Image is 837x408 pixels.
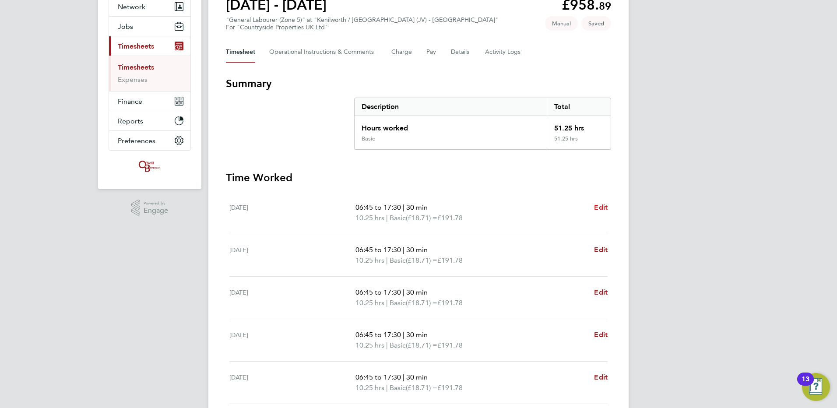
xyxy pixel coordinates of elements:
[109,36,190,56] button: Timesheets
[354,98,611,150] div: Summary
[137,159,162,173] img: oneillandbrennan-logo-retina.png
[355,341,384,349] span: 10.25 hrs
[390,255,406,266] span: Basic
[594,330,608,340] a: Edit
[118,63,154,71] a: Timesheets
[406,256,437,264] span: (£18.71) =
[118,22,133,31] span: Jobs
[594,202,608,213] a: Edit
[403,203,404,211] span: |
[403,331,404,339] span: |
[581,16,611,31] span: This timesheet is Saved.
[437,214,463,222] span: £191.78
[226,16,498,31] div: "General Labourer (Zone 5)" at "Kenilworth / [GEOGRAPHIC_DATA] (JV) - [GEOGRAPHIC_DATA]"
[386,214,388,222] span: |
[226,171,611,185] h3: Time Worked
[547,135,611,149] div: 51.25 hrs
[109,56,190,91] div: Timesheets
[437,341,463,349] span: £191.78
[355,373,401,381] span: 06:45 to 17:30
[403,288,404,296] span: |
[118,42,154,50] span: Timesheets
[406,246,428,254] span: 30 min
[406,214,437,222] span: (£18.71) =
[390,298,406,308] span: Basic
[144,200,168,207] span: Powered by
[547,116,611,135] div: 51.25 hrs
[390,383,406,393] span: Basic
[802,379,809,390] div: 13
[144,207,168,215] span: Engage
[594,373,608,381] span: Edit
[406,341,437,349] span: (£18.71) =
[355,288,401,296] span: 06:45 to 17:30
[594,331,608,339] span: Edit
[594,245,608,255] a: Edit
[355,116,547,135] div: Hours worked
[594,203,608,211] span: Edit
[547,98,611,116] div: Total
[802,373,830,401] button: Open Resource Center, 13 new notifications
[437,383,463,392] span: £191.78
[485,42,522,63] button: Activity Logs
[437,256,463,264] span: £191.78
[118,3,145,11] span: Network
[131,200,169,216] a: Powered byEngage
[109,111,190,130] button: Reports
[355,203,401,211] span: 06:45 to 17:30
[118,117,143,125] span: Reports
[118,97,142,106] span: Finance
[118,137,155,145] span: Preferences
[226,77,611,91] h3: Summary
[226,24,498,31] div: For "Countryside Properties UK Ltd"
[594,372,608,383] a: Edit
[355,331,401,339] span: 06:45 to 17:30
[403,246,404,254] span: |
[355,256,384,264] span: 10.25 hrs
[355,299,384,307] span: 10.25 hrs
[109,131,190,150] button: Preferences
[386,341,388,349] span: |
[406,203,428,211] span: 30 min
[594,288,608,296] span: Edit
[229,245,355,266] div: [DATE]
[355,98,547,116] div: Description
[386,256,388,264] span: |
[390,213,406,223] span: Basic
[269,42,377,63] button: Operational Instructions & Comments
[229,330,355,351] div: [DATE]
[391,42,412,63] button: Charge
[355,214,384,222] span: 10.25 hrs
[229,287,355,308] div: [DATE]
[355,246,401,254] span: 06:45 to 17:30
[386,383,388,392] span: |
[406,331,428,339] span: 30 min
[229,202,355,223] div: [DATE]
[362,135,375,142] div: Basic
[226,42,255,63] button: Timesheet
[390,340,406,351] span: Basic
[109,159,191,173] a: Go to home page
[594,246,608,254] span: Edit
[406,299,437,307] span: (£18.71) =
[594,287,608,298] a: Edit
[355,383,384,392] span: 10.25 hrs
[437,299,463,307] span: £191.78
[386,299,388,307] span: |
[403,373,404,381] span: |
[229,372,355,393] div: [DATE]
[406,383,437,392] span: (£18.71) =
[545,16,578,31] span: This timesheet was manually created.
[451,42,471,63] button: Details
[406,373,428,381] span: 30 min
[426,42,437,63] button: Pay
[406,288,428,296] span: 30 min
[109,91,190,111] button: Finance
[118,75,148,84] a: Expenses
[109,17,190,36] button: Jobs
